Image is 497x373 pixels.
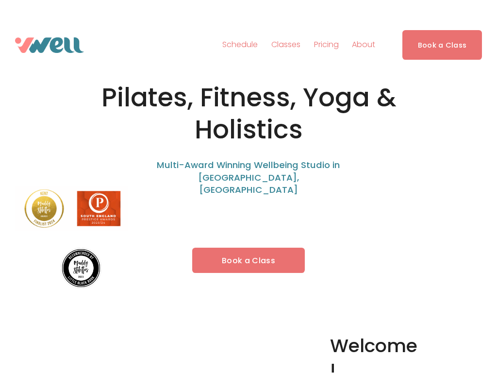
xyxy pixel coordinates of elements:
a: Pricing [314,37,339,53]
a: Book a Class [402,30,482,59]
a: folder dropdown [271,37,300,53]
a: folder dropdown [352,37,375,53]
h1: Pilates, Fitness, Yoga & Holistics [74,82,423,145]
a: Book a Class [192,248,305,273]
span: About [352,38,375,52]
img: VWell [15,37,84,53]
span: Classes [271,38,300,52]
a: Schedule [222,37,258,53]
span: Multi-Award Winning Wellbeing Studio in [GEOGRAPHIC_DATA], [GEOGRAPHIC_DATA] [157,159,342,196]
